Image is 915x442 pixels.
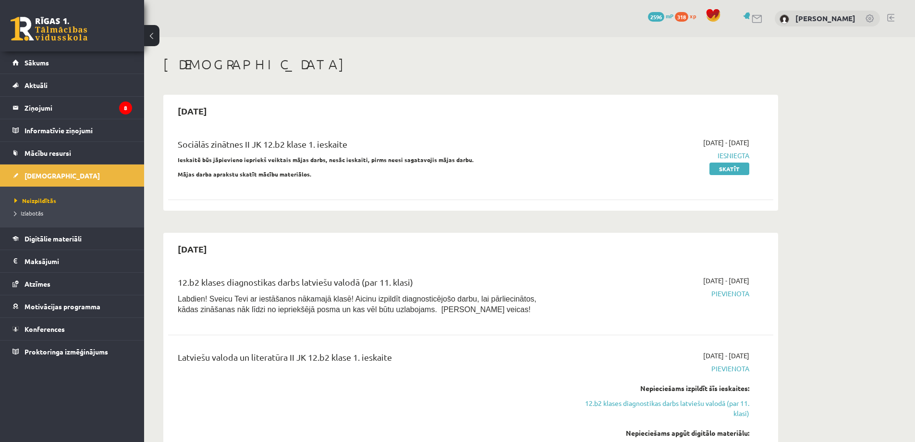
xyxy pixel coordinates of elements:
[12,273,132,295] a: Atzīmes
[24,81,48,89] span: Aktuāli
[568,398,749,418] a: 12.b2 klases diagnostikas darbs latviešu valodā (par 11. klasi)
[24,250,132,272] legend: Maksājumi
[568,383,749,393] div: Nepieciešams izpildīt šīs ieskaites:
[12,97,132,119] a: Ziņojumi8
[568,289,749,299] span: Pievienota
[703,138,749,148] span: [DATE] - [DATE]
[12,318,132,340] a: Konferences
[709,163,749,175] a: Skatīt
[568,364,749,374] span: Pievienota
[703,351,749,361] span: [DATE] - [DATE]
[648,12,664,22] span: 2596
[12,341,132,363] a: Proktoringa izmēģinājums
[14,197,56,204] span: Neizpildītās
[24,347,108,356] span: Proktoringa izmēģinājums
[11,17,87,41] a: Rīgas 1. Tālmācības vidusskola
[14,196,134,205] a: Neizpildītās
[12,250,132,272] a: Maksājumi
[24,234,82,243] span: Digitālie materiāli
[168,238,217,260] h2: [DATE]
[666,12,673,20] span: mP
[119,101,132,114] i: 8
[24,302,100,311] span: Motivācijas programma
[795,13,855,23] a: [PERSON_NAME]
[178,170,312,178] strong: Mājas darba aprakstu skatīt mācību materiālos.
[178,276,554,293] div: 12.b2 klases diagnostikas darbs latviešu valodā (par 11. klasi)
[14,209,43,217] span: Izlabotās
[12,74,132,96] a: Aktuāli
[12,164,132,187] a: [DEMOGRAPHIC_DATA]
[568,151,749,161] span: Iesniegta
[12,142,132,164] a: Mācību resursi
[178,295,537,314] span: Labdien! Sveicu Tevi ar iestāšanos nākamajā klasē! Aicinu izpildīt diagnosticējošo darbu, lai pār...
[780,14,789,24] img: Emīls Linde
[168,100,217,122] h2: [DATE]
[24,58,49,67] span: Sākums
[24,325,65,333] span: Konferences
[703,276,749,286] span: [DATE] - [DATE]
[163,56,778,73] h1: [DEMOGRAPHIC_DATA]
[24,119,132,141] legend: Informatīvie ziņojumi
[675,12,688,22] span: 318
[24,279,50,288] span: Atzīmes
[690,12,696,20] span: xp
[14,209,134,217] a: Izlabotās
[178,138,554,155] div: Sociālās zinātnes II JK 12.b2 klase 1. ieskaite
[178,351,554,368] div: Latviešu valoda un literatūra II JK 12.b2 klase 1. ieskaite
[12,295,132,317] a: Motivācijas programma
[568,428,749,438] div: Nepieciešams apgūt digitālo materiālu:
[12,51,132,74] a: Sākums
[675,12,701,20] a: 318 xp
[24,149,71,157] span: Mācību resursi
[24,171,100,180] span: [DEMOGRAPHIC_DATA]
[12,119,132,141] a: Informatīvie ziņojumi
[178,156,474,164] strong: Ieskaitē būs jāpievieno iepriekš veiktais mājas darbs, nesāc ieskaiti, pirms neesi sagatavojis mā...
[12,227,132,250] a: Digitālie materiāli
[648,12,673,20] a: 2596 mP
[24,97,132,119] legend: Ziņojumi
